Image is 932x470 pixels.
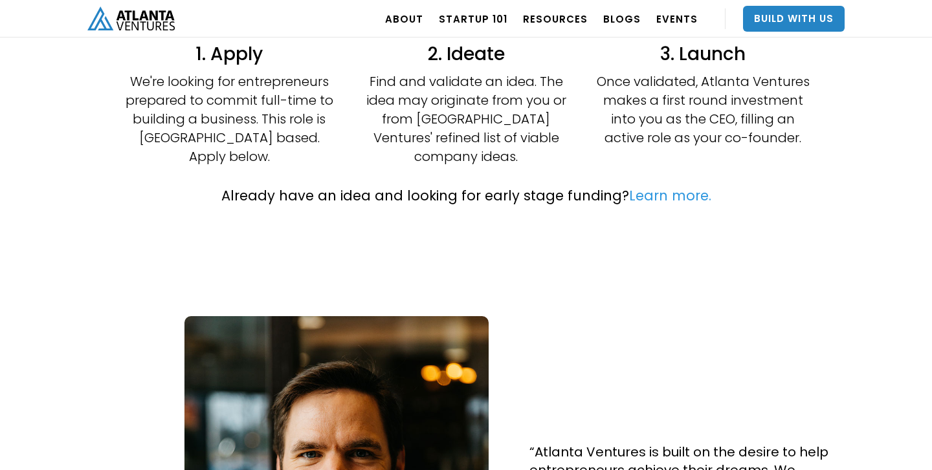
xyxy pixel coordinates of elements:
h4: 2. Ideate [359,42,573,66]
p: Already have an idea and looking for early stage funding? [221,186,711,206]
a: Learn more. [629,186,711,205]
a: ABOUT [385,1,423,37]
p: We're looking for entrepreneurs prepared to commit full-time to building a business. This role is... [122,72,336,166]
a: Startup 101 [439,1,507,37]
a: RESOURCES [523,1,588,37]
a: EVENTS [656,1,698,37]
h4: 1. Apply [122,42,336,66]
h4: 3. Launch [596,42,810,66]
p: Once validated, Atlanta Ventures makes a first round investment into you as the CEO, filling an a... [596,72,810,147]
a: Build With Us [743,6,845,32]
a: BLOGS [603,1,641,37]
p: Find and validate an idea. The idea may originate from you or from [GEOGRAPHIC_DATA] Ventures' re... [359,72,573,166]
